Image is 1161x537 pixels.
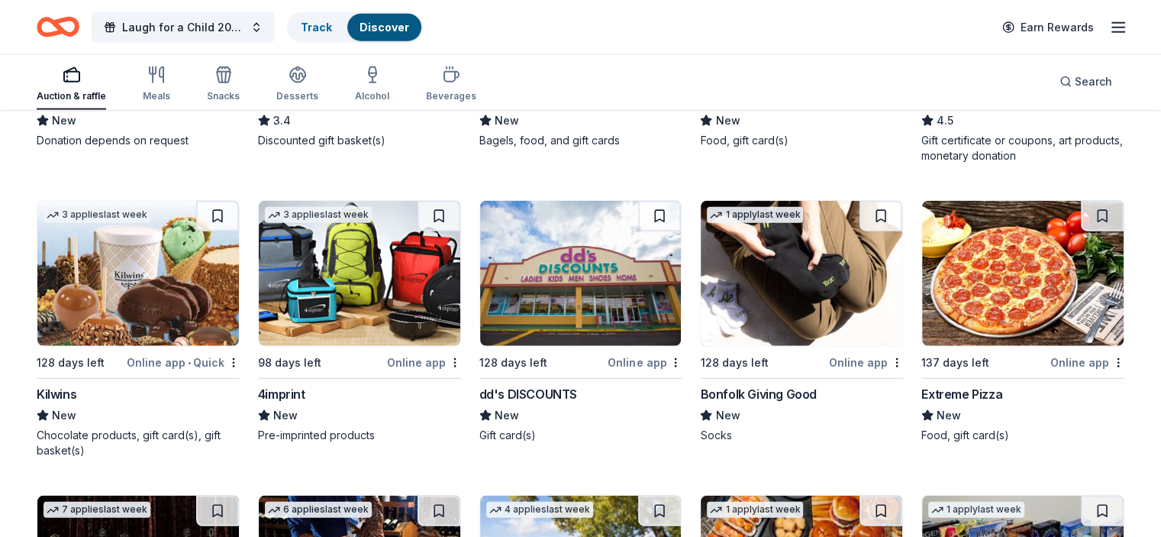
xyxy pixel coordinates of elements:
img: Image for dd's DISCOUNTS [480,201,682,346]
div: Chocolate products, gift card(s), gift basket(s) [37,428,240,458]
img: Image for Kilwins [37,201,239,346]
a: Discover [360,21,409,34]
div: Gift card(s) [479,428,682,443]
div: Food, gift card(s) [921,428,1124,443]
a: Earn Rewards [993,14,1103,41]
div: Kilwins [37,385,76,403]
a: Image for Extreme Pizza137 days leftOnline appExtreme PizzaNewFood, gift card(s) [921,200,1124,443]
span: New [937,406,961,425]
span: New [52,112,76,130]
button: Beverages [426,60,476,110]
button: Laugh for a Child 2026 [92,12,275,43]
div: Donation depends on request [37,133,240,148]
div: Snacks [207,90,240,102]
a: Image for Bonfolk Giving Good1 applylast week128 days leftOnline appBonfolk Giving GoodNewSocks [700,200,903,443]
div: Desserts [276,90,318,102]
div: dd's DISCOUNTS [479,385,577,403]
span: Laugh for a Child 2026 [122,18,244,37]
div: 98 days left [258,354,321,372]
a: Home [37,9,79,45]
div: 4imprint [258,385,305,403]
div: Bonfolk Giving Good [700,385,816,403]
div: Online app Quick [127,353,240,372]
div: Discounted gift basket(s) [258,133,461,148]
div: 128 days left [479,354,547,372]
div: 128 days left [700,354,768,372]
a: Track [301,21,332,34]
div: Online app [829,353,903,372]
button: Snacks [207,60,240,110]
span: New [495,112,519,130]
div: Beverages [426,90,476,102]
button: TrackDiscover [287,12,423,43]
img: Image for 4imprint [259,201,460,346]
div: 7 applies last week [44,502,150,518]
button: Desserts [276,60,318,110]
span: • [188,357,191,369]
div: 4 applies last week [486,502,593,518]
span: 3.4 [273,112,291,130]
a: Image for 4imprint3 applieslast week98 days leftOnline app4imprintNewPre-imprinted products [258,200,461,443]
span: New [52,406,76,425]
span: New [495,406,519,425]
a: Image for dd's DISCOUNTS128 days leftOnline appdd's DISCOUNTSNewGift card(s) [479,200,682,443]
button: Search [1047,66,1124,97]
div: Online app [1050,353,1124,372]
div: 1 apply last week [707,207,803,223]
div: Bagels, food, and gift cards [479,133,682,148]
div: Pre-imprinted products [258,428,461,443]
div: Extreme Pizza [921,385,1002,403]
span: 4.5 [937,112,953,130]
div: Food, gift card(s) [700,133,903,148]
div: Socks [700,428,903,443]
img: Image for Bonfolk Giving Good [701,201,902,346]
div: 1 apply last week [707,502,803,518]
button: Auction & raffle [37,60,106,110]
span: New [715,406,740,425]
div: Gift certificate or coupons, art products, monetary donation [921,133,1124,163]
div: Auction & raffle [37,90,106,102]
div: 1 apply last week [928,502,1024,518]
button: Alcohol [355,60,389,110]
div: Meals [143,90,170,102]
div: 6 applies last week [265,502,372,518]
div: 128 days left [37,354,105,372]
span: New [715,112,740,130]
a: Image for Kilwins3 applieslast week128 days leftOnline app•QuickKilwinsNewChocolate products, gif... [37,200,240,458]
span: New [273,406,298,425]
button: Meals [143,60,170,110]
div: 137 days left [921,354,989,372]
div: Online app [608,353,682,372]
div: Alcohol [355,90,389,102]
img: Image for Extreme Pizza [922,201,1124,346]
span: Search [1075,73,1112,91]
div: 3 applies last week [44,207,150,223]
div: 3 applies last week [265,207,372,223]
div: Online app [387,353,461,372]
